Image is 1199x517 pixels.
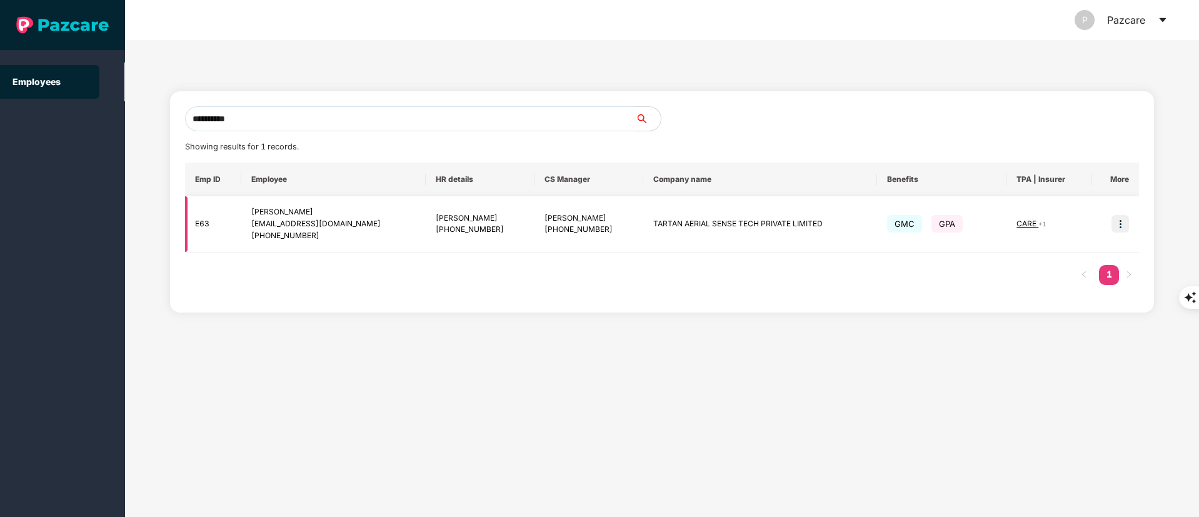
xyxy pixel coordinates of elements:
[1006,163,1091,196] th: TPA | Insurer
[544,224,633,236] div: [PHONE_NUMBER]
[1074,265,1094,285] li: Previous Page
[1082,10,1088,30] span: P
[185,163,241,196] th: Emp ID
[13,76,61,87] a: Employees
[635,106,661,131] button: search
[1119,265,1139,285] button: right
[534,163,643,196] th: CS Manager
[544,213,633,224] div: [PERSON_NAME]
[1125,271,1133,278] span: right
[185,196,241,253] td: E63
[1016,219,1038,228] span: CARE
[251,218,416,230] div: [EMAIL_ADDRESS][DOMAIN_NAME]
[426,163,534,196] th: HR details
[1099,265,1119,284] a: 1
[877,163,1006,196] th: Benefits
[1091,163,1139,196] th: More
[635,114,661,124] span: search
[1038,220,1046,228] span: + 1
[436,224,524,236] div: [PHONE_NUMBER]
[643,196,877,253] td: TARTAN AERIAL SENSE TECH PRIVATE LIMITED
[241,163,426,196] th: Employee
[185,142,299,151] span: Showing results for 1 records.
[1158,15,1168,25] span: caret-down
[643,163,877,196] th: Company name
[1119,265,1139,285] li: Next Page
[1080,271,1088,278] span: left
[251,230,416,242] div: [PHONE_NUMBER]
[1111,215,1129,233] img: icon
[931,215,963,233] span: GPA
[436,213,524,224] div: [PERSON_NAME]
[1074,265,1094,285] button: left
[1099,265,1119,285] li: 1
[887,215,922,233] span: GMC
[251,206,416,218] div: [PERSON_NAME]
